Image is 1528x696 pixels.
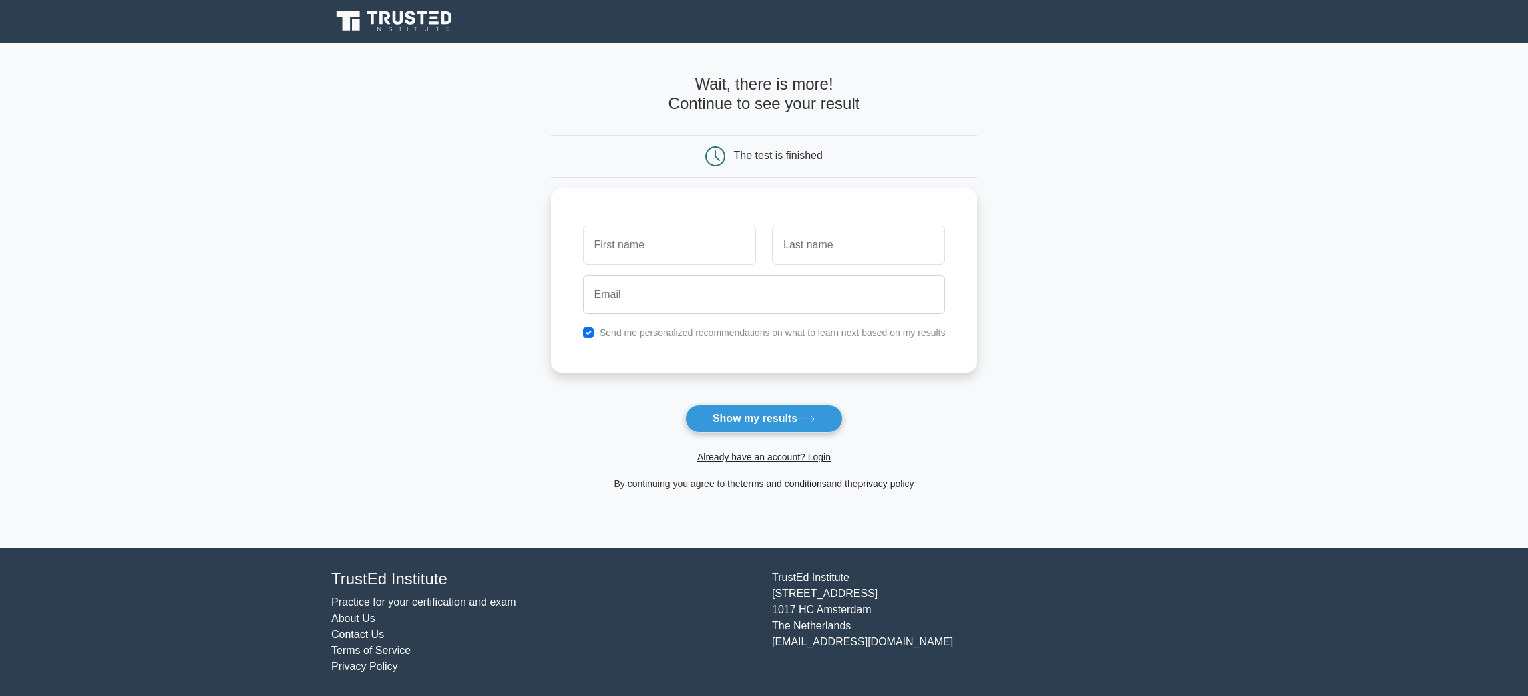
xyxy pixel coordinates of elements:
button: Show my results [685,405,843,433]
a: Practice for your certification and exam [331,596,516,608]
a: Privacy Policy [331,661,398,672]
div: By continuing you agree to the and the [543,476,986,492]
a: About Us [331,613,375,624]
a: Already have an account? Login [697,452,831,462]
input: First name [583,226,756,265]
label: Send me personalized recommendations on what to learn next based on my results [600,327,946,338]
input: Email [583,275,946,314]
a: privacy policy [858,478,914,489]
h4: TrustEd Institute [331,570,756,589]
div: The test is finished [734,150,823,161]
a: terms and conditions [741,478,827,489]
div: TrustEd Institute [STREET_ADDRESS] 1017 HC Amsterdam The Netherlands [EMAIL_ADDRESS][DOMAIN_NAME] [764,570,1205,675]
a: Terms of Service [331,645,411,656]
input: Last name [772,226,945,265]
h4: Wait, there is more! Continue to see your result [551,75,978,114]
a: Contact Us [331,629,384,640]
